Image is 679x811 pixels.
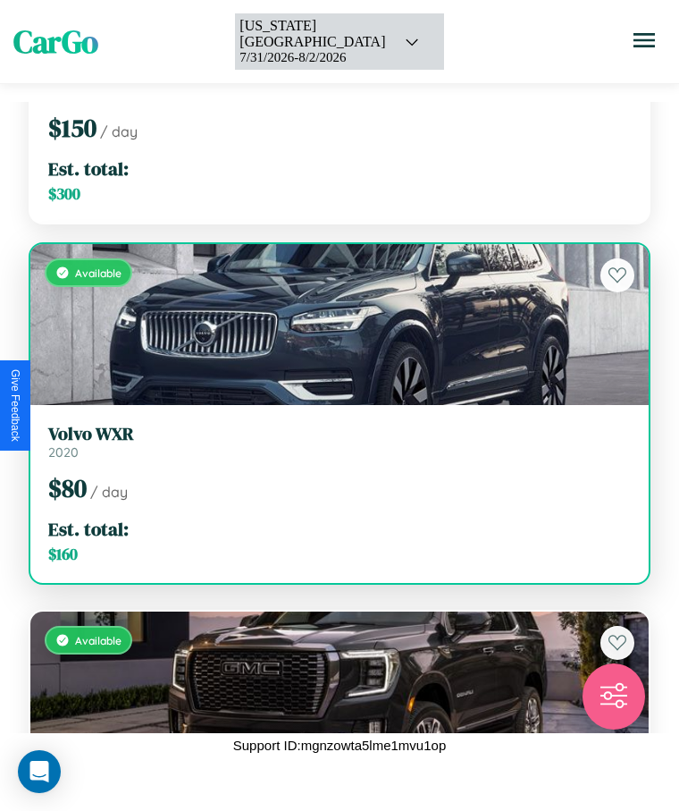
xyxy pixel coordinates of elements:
span: / day [90,483,128,501]
span: / day [100,122,138,140]
span: Available [75,266,122,280]
span: Available [75,634,122,647]
div: 7 / 31 / 2026 - 8 / 2 / 2026 [239,50,385,65]
span: $ 80 [48,471,87,505]
span: Est. total: [48,516,129,542]
h3: Volvo WXR [48,423,631,444]
span: $ 300 [48,183,80,205]
a: Volvo WXR2020 [48,423,631,460]
span: $ 160 [48,544,78,565]
div: Give Feedback [9,369,21,442]
span: Est. total: [48,156,129,182]
span: $ 150 [48,111,96,145]
div: [US_STATE][GEOGRAPHIC_DATA] [239,18,385,50]
span: 2020 [48,444,79,460]
div: Open Intercom Messenger [18,750,61,793]
span: CarGo [13,21,98,63]
p: Support ID: mgnzowta5lme1mvu1op [233,733,446,757]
